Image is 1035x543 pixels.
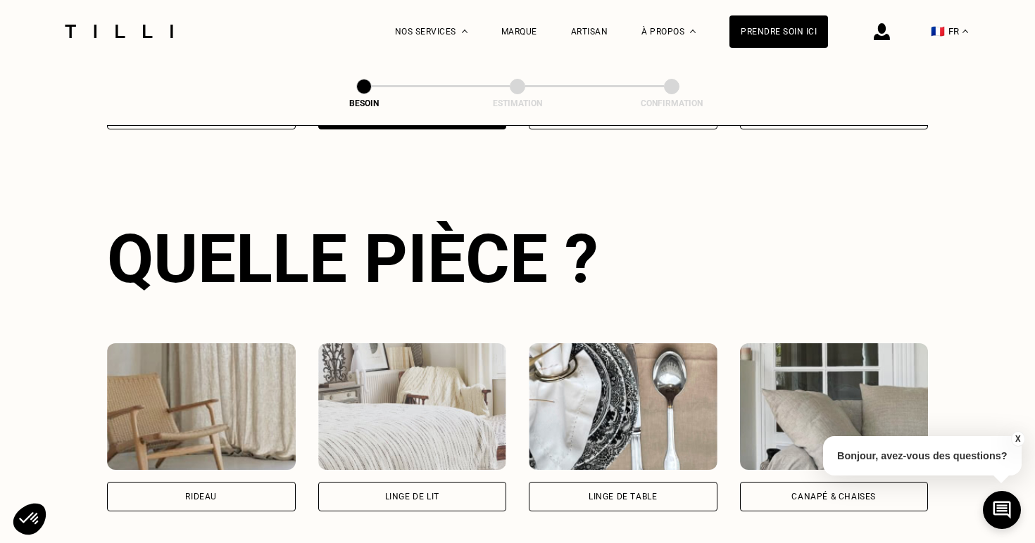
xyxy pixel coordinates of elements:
span: 🇫🇷 [931,25,945,38]
div: Estimation [447,98,588,108]
a: Marque [501,27,537,37]
div: Rideau [185,492,217,501]
img: Menu déroulant [462,30,468,33]
img: Menu déroulant à propos [690,30,696,33]
button: X [1010,431,1024,447]
img: Tilli retouche votre Linge de table [529,343,717,470]
p: Bonjour, avez-vous des questions? [823,436,1022,475]
div: Linge de lit [385,492,439,501]
div: Linge de table [589,492,657,501]
img: Tilli retouche votre Rideau [107,343,296,470]
div: Besoin [294,98,434,108]
a: Artisan [571,27,608,37]
div: Canapé & chaises [791,492,876,501]
div: Quelle pièce ? [107,219,928,298]
img: menu déroulant [962,30,968,33]
img: Tilli retouche votre Linge de lit [318,343,507,470]
img: Tilli retouche votre Canapé & chaises [740,343,929,470]
img: icône connexion [874,23,890,40]
a: Prendre soin ici [729,15,828,48]
div: Confirmation [601,98,742,108]
img: Logo du service de couturière Tilli [60,25,178,38]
